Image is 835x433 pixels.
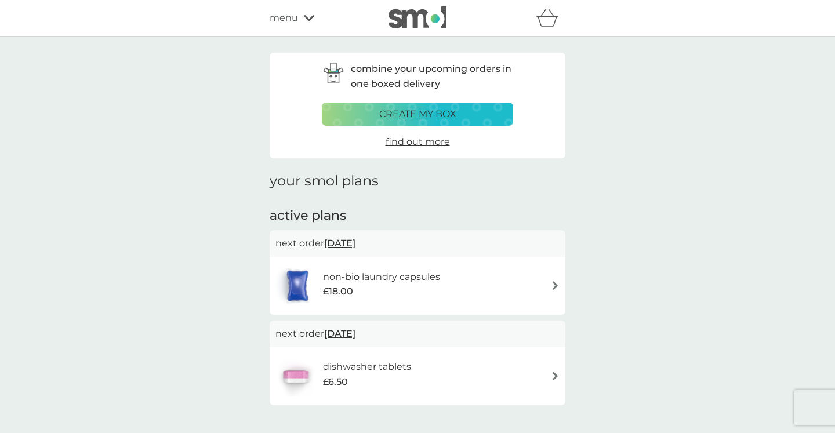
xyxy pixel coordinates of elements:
span: £6.50 [323,374,348,390]
span: find out more [386,136,450,147]
p: create my box [379,107,456,122]
img: dishwasher tablets [275,356,316,396]
img: non-bio laundry capsules [275,265,320,306]
img: arrow right [551,281,560,290]
span: [DATE] [324,232,355,254]
h6: non-bio laundry capsules [323,270,440,285]
h2: active plans [270,207,565,225]
p: next order [275,236,560,251]
h1: your smol plans [270,173,565,190]
h6: dishwasher tablets [323,359,411,374]
div: basket [536,6,565,30]
span: menu [270,10,298,26]
img: arrow right [551,372,560,380]
a: find out more [386,134,450,150]
p: combine your upcoming orders in one boxed delivery [351,61,513,91]
span: [DATE] [324,322,355,345]
img: smol [389,6,446,28]
p: next order [275,326,560,341]
span: £18.00 [323,284,353,299]
button: create my box [322,103,513,126]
